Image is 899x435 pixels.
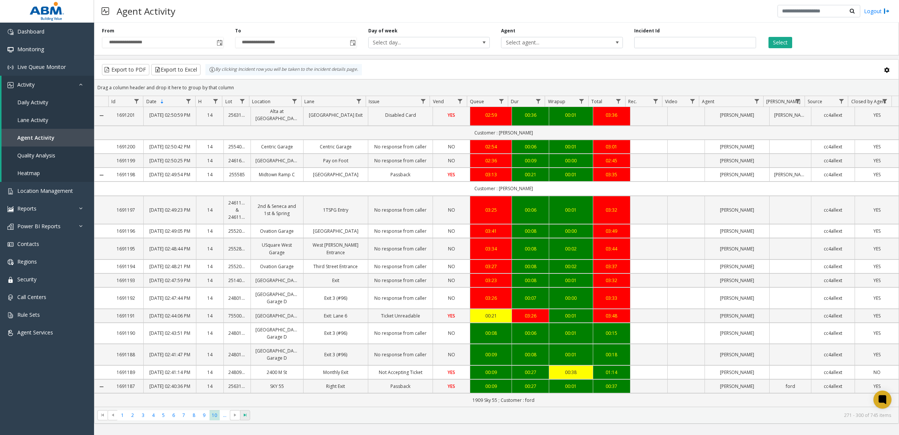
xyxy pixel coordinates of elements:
a: 00:00 [554,227,588,235]
a: 14 [201,157,219,164]
div: 02:36 [475,157,507,164]
a: [DATE] 02:48:44 PM [148,245,191,252]
span: Lane Activity [17,116,48,124]
a: [PERSON_NAME] [774,171,806,178]
a: 14 [201,111,219,119]
span: YES [873,228,881,234]
a: Centric Garage [308,143,363,150]
a: 03:49 [598,227,626,235]
a: cc4allext [816,171,850,178]
a: 25540054 [228,143,246,150]
span: YES [873,157,881,164]
img: 'icon' [8,259,14,265]
a: NO [437,206,465,214]
a: 00:36 [516,111,544,119]
span: Reports [17,205,36,212]
a: Rec. Filter Menu [650,96,661,106]
a: [DATE] 02:47:59 PM [148,277,191,284]
a: 03:01 [598,143,626,150]
a: Agent Activity [2,129,94,147]
div: 00:06 [516,143,544,150]
a: 24616236 [228,157,246,164]
div: 00:08 [516,277,544,284]
a: Id Filter Menu [131,96,141,106]
a: 255585 [228,171,246,178]
a: 03:37 [598,263,626,270]
div: 03:13 [475,171,507,178]
div: 03:34 [475,245,507,252]
span: NO [448,277,455,284]
a: NO [437,295,465,302]
div: 03:26 [475,295,507,302]
a: 03:26 [516,312,544,319]
a: No response from caller [373,263,428,270]
div: 00:00 [554,157,588,164]
a: Location Filter Menu [289,96,299,106]
span: YES [873,277,881,284]
a: 25528753 [228,245,246,252]
td: Customer : [PERSON_NAME] [108,126,899,140]
a: cc4allext [816,277,850,284]
div: 00:00 [554,295,588,302]
a: 03:41 [475,227,507,235]
a: 02:54 [475,143,507,150]
span: NO [448,246,455,252]
a: Quality Analysis [2,147,94,164]
span: Location Management [17,187,73,194]
a: 00:01 [554,277,588,284]
span: YES [873,246,881,252]
label: Agent [501,27,515,34]
a: 00:07 [516,295,544,302]
a: YES [437,312,465,319]
a: [PERSON_NAME] [709,227,765,235]
div: 00:21 [516,171,544,178]
a: [PERSON_NAME] [709,157,765,164]
a: 03:33 [598,295,626,302]
a: 1691193 [113,277,139,284]
a: Dur Filter Menu [533,96,543,106]
a: YES [860,277,894,284]
img: infoIcon.svg [209,67,215,73]
div: 00:01 [554,206,588,214]
div: 03:23 [475,277,507,284]
a: 1691197 [113,206,139,214]
a: 14 [201,245,219,252]
img: logout [884,7,890,15]
a: YES [860,227,894,235]
a: 03:35 [598,171,626,178]
img: 'icon' [8,29,14,35]
a: Pay on Foot [308,157,363,164]
img: 'icon' [8,82,14,88]
a: [GEOGRAPHIC_DATA] [255,277,299,284]
div: 00:02 [554,245,588,252]
a: 25140000 [228,277,246,284]
a: No response from caller [373,157,428,164]
a: 03:36 [598,111,626,119]
a: No response from caller [373,295,428,302]
a: Alta at [GEOGRAPHIC_DATA] [255,108,299,122]
span: NO [448,157,455,164]
a: Total Filter Menu [614,96,624,106]
a: [DATE] 02:44:06 PM [148,312,191,319]
a: 00:01 [554,171,588,178]
span: YES [448,171,455,178]
a: 03:27 [475,263,507,270]
a: [PERSON_NAME] [709,143,765,150]
a: H Filter Menu [210,96,220,106]
span: Quality Analysis [17,152,55,159]
a: 14 [201,171,219,178]
a: YES [860,143,894,150]
a: 00:02 [554,263,588,270]
a: YES [437,171,465,178]
span: NO [448,228,455,234]
span: Rule Sets [17,311,40,318]
a: 00:08 [516,227,544,235]
a: [GEOGRAPHIC_DATA] [255,157,299,164]
a: NO [437,277,465,284]
a: No response from caller [373,277,428,284]
span: Security [17,276,36,283]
